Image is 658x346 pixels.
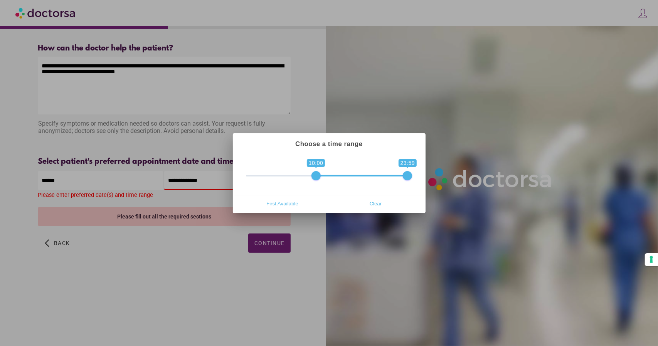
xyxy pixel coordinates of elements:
[332,198,420,210] span: Clear
[399,159,417,167] span: 23:59
[329,198,422,210] button: Clear
[645,253,658,266] button: Your consent preferences for tracking technologies
[236,198,329,210] button: First Available
[307,159,325,167] span: 10:00
[295,140,363,148] strong: Choose a time range
[238,198,327,210] span: First Available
